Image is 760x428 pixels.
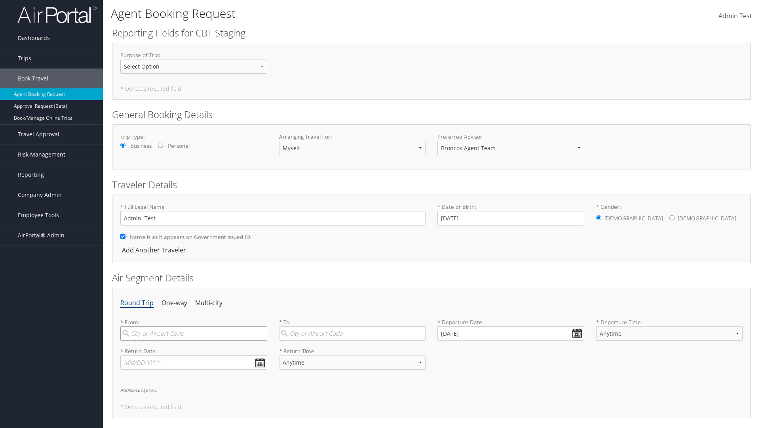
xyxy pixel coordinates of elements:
label: * Full Legal Name [120,203,426,225]
input: City or Airport Code [120,326,267,341]
span: Trips [18,48,31,68]
h5: * Denotes required field [120,404,743,410]
h2: General Booking Details [112,108,751,121]
select: * Departure Time [596,326,743,341]
label: [DEMOGRAPHIC_DATA] [604,211,663,226]
label: * Gender: [596,203,743,227]
span: Company Admin [18,185,62,205]
li: Round Trip [120,296,154,310]
input: MM/DD/YYYY [120,355,267,370]
li: Multi-city [195,296,222,310]
label: [DEMOGRAPHIC_DATA] [678,211,736,226]
label: * Date of Birth: [437,203,584,225]
span: Reporting [18,165,44,185]
h2: Air Segment Details [112,271,751,285]
input: * Name is as it appears on Government issued ID. [120,234,125,239]
label: * To: [279,318,426,341]
label: * Return Time [279,347,426,355]
input: * Full Legal Name [120,211,426,225]
h2: Traveler Details [112,178,751,191]
label: Business [130,142,152,150]
span: Employee Tools [18,205,59,225]
label: * Return Date [120,347,267,355]
label: * Departure Date [437,318,584,326]
h1: Agent Booking Request [111,5,538,22]
label: * Name is as it appears on Government issued ID. [120,229,252,244]
input: City or Airport Code [279,326,426,341]
a: Admin Test [718,4,752,29]
h6: Additional Options: [120,388,743,392]
span: AirPortal® Admin [18,225,65,245]
label: Preferred Advisor [437,133,584,141]
h2: Reporting Fields for CBT Staging [112,26,751,40]
label: * From: [120,318,267,341]
select: Purpose of Trip: [120,59,267,74]
h5: * Denotes required field [120,86,743,92]
img: airportal-logo.png [17,5,97,24]
label: Purpose of Trip : [120,51,267,80]
span: Admin Test [718,11,752,20]
label: * Departure Time [596,318,743,347]
input: * Gender:[DEMOGRAPHIC_DATA][DEMOGRAPHIC_DATA] [669,215,674,220]
li: One-way [161,296,187,310]
div: Add Another Traveler [120,245,190,255]
label: Personal [168,142,190,150]
span: Risk Management [18,145,65,164]
span: Travel Approval [18,124,59,144]
input: * Gender:[DEMOGRAPHIC_DATA][DEMOGRAPHIC_DATA] [596,215,601,220]
label: Arranging Travel For: [279,133,426,141]
span: Dashboards [18,28,50,48]
input: * Date of Birth: [437,211,584,225]
label: Trip Type: [120,133,267,141]
input: MM/DD/YYYY [437,326,584,341]
span: Book Travel [18,69,48,88]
